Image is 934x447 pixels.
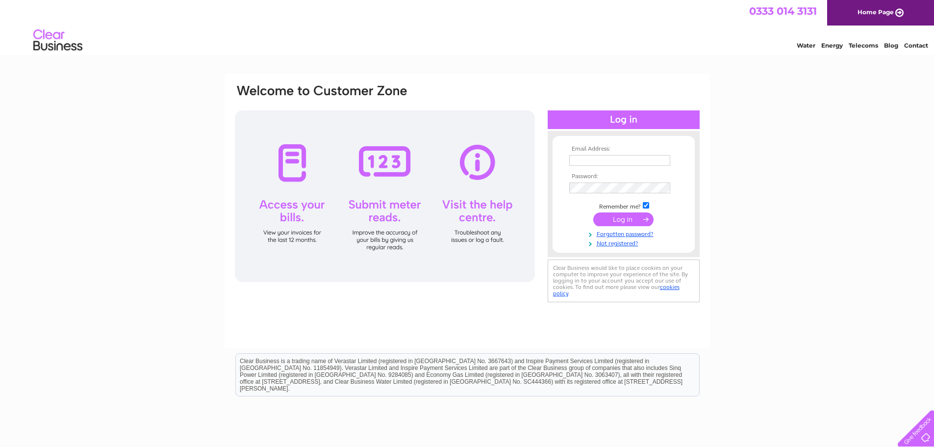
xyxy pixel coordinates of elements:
a: 0333 014 3131 [749,5,817,17]
th: Password: [567,173,681,180]
a: Energy [821,42,843,49]
img: logo.png [33,26,83,55]
div: Clear Business is a trading name of Verastar Limited (registered in [GEOGRAPHIC_DATA] No. 3667643... [236,5,699,48]
td: Remember me? [567,201,681,210]
a: Forgotten password? [569,229,681,238]
a: Blog [884,42,898,49]
a: cookies policy [553,284,680,297]
input: Submit [593,212,654,226]
a: Not registered? [569,238,681,247]
a: Contact [904,42,928,49]
a: Water [797,42,815,49]
div: Clear Business would like to place cookies on your computer to improve your experience of the sit... [548,260,700,302]
th: Email Address: [567,146,681,153]
a: Telecoms [849,42,878,49]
